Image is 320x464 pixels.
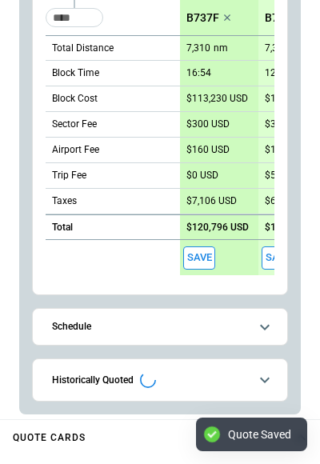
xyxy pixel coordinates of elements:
p: Taxes [52,194,77,208]
button: Save [262,246,294,270]
button: Schedule [46,309,274,345]
p: $7,106 USD [186,195,237,207]
p: 12:49 [265,67,290,79]
p: $500 USD [265,170,308,182]
span: Save this aircraft quote and copy details to clipboard [262,246,294,270]
p: 7,310 [186,42,210,54]
p: Total Distance [52,42,114,55]
h6: Schedule [52,322,91,332]
span: Save this aircraft quote and copy details to clipboard [183,246,215,270]
p: $120,796 USD [186,222,249,234]
p: $113,230 USD [186,93,248,105]
p: $0 USD [186,170,218,182]
p: Sector Fee [52,118,97,131]
p: Block Time [52,66,99,80]
p: $6,873 USD [265,195,315,207]
p: nm [214,42,228,55]
p: Airport Fee [52,143,99,157]
div: Too short [46,8,103,27]
p: B737F [186,11,219,25]
p: $300 USD [186,118,230,130]
p: 16:54 [186,67,211,79]
p: Trip Fee [52,169,86,182]
h6: Total [52,222,73,233]
div: Quote Saved [228,427,291,442]
p: $160 USD [186,144,230,156]
h4: Quote cards [13,434,86,442]
p: B762 [265,11,291,25]
h6: Historically Quoted [52,375,134,386]
p: Block Cost [52,92,98,106]
p: 7,310 [265,42,289,54]
p: $160 USD [265,144,308,156]
button: Save [183,246,215,270]
button: Historically Quoted [46,359,274,401]
p: $300 USD [265,118,308,130]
